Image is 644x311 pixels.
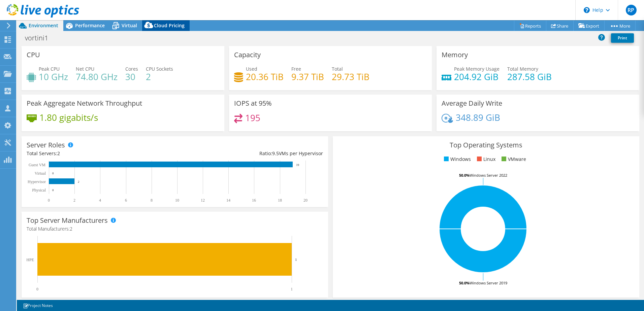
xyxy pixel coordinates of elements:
span: Environment [29,22,58,29]
h4: 30 [125,73,138,80]
h3: CPU [27,51,40,59]
svg: \n [584,7,590,13]
text: 1 [291,287,293,291]
h4: 10 GHz [39,73,68,80]
a: More [604,21,636,31]
h4: 287.58 GiB [507,73,552,80]
text: 6 [125,198,127,203]
text: 10 [175,198,179,203]
h1: vortini1 [22,34,59,42]
span: Used [246,66,257,72]
text: Hypervisor [28,179,46,184]
span: Net CPU [76,66,94,72]
h3: Top Operating Systems [338,141,634,149]
h3: IOPS at 95% [234,100,272,107]
span: Cloud Pricing [154,22,185,29]
span: 2 [57,150,60,157]
span: RP [626,5,637,15]
h3: Server Roles [27,141,65,149]
span: CPU Sockets [146,66,173,72]
text: 8 [151,198,153,203]
span: Total [332,66,343,72]
text: 0 [52,172,54,175]
h4: 20.36 TiB [246,73,284,80]
h4: 348.89 GiB [456,114,500,121]
h4: 204.92 GiB [454,73,500,80]
h3: Peak Aggregate Network Throughput [27,100,142,107]
tspan: 50.0% [459,280,470,285]
tspan: Windows Server 2022 [470,173,507,178]
text: Virtual [35,171,46,176]
h4: 29.73 TiB [332,73,369,80]
span: Peak CPU [39,66,60,72]
text: Guest VM [29,163,45,167]
text: 1 [295,257,297,262]
a: Reports [514,21,546,31]
text: 12 [201,198,205,203]
h3: Capacity [234,51,261,59]
span: Virtual [122,22,137,29]
span: Total Memory [507,66,538,72]
h3: Top Server Manufacturers [27,217,108,224]
span: 2 [70,226,72,232]
div: Total Servers: [27,150,175,157]
text: 0 [48,198,50,203]
text: 2 [73,198,75,203]
tspan: 50.0% [459,173,470,178]
span: 9.5 [272,150,279,157]
a: Export [573,21,605,31]
h4: 1.80 gigabits/s [39,114,98,121]
text: 0 [52,188,54,192]
text: 16 [252,198,256,203]
span: Free [291,66,301,72]
text: 0 [36,287,38,291]
text: 20 [303,198,308,203]
li: Windows [442,155,471,163]
text: 18 [278,198,282,203]
a: Share [546,21,574,31]
h4: 2 [146,73,173,80]
span: Peak Memory Usage [454,66,500,72]
h4: 195 [245,114,260,122]
text: Physical [32,188,46,193]
h3: Memory [442,51,468,59]
h3: Average Daily Write [442,100,502,107]
div: Ratio: VMs per Hypervisor [175,150,323,157]
text: 2 [78,180,79,183]
li: Linux [475,155,495,163]
li: VMware [500,155,526,163]
a: Project Notes [18,301,58,310]
h4: 9.37 TiB [291,73,324,80]
tspan: Windows Server 2019 [470,280,507,285]
a: Print [611,33,634,43]
text: HPE [26,257,34,262]
span: Performance [75,22,105,29]
text: 19 [296,163,299,167]
h4: Total Manufacturers: [27,225,323,233]
text: 14 [226,198,230,203]
h4: 74.80 GHz [76,73,118,80]
text: 4 [99,198,101,203]
span: Cores [125,66,138,72]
